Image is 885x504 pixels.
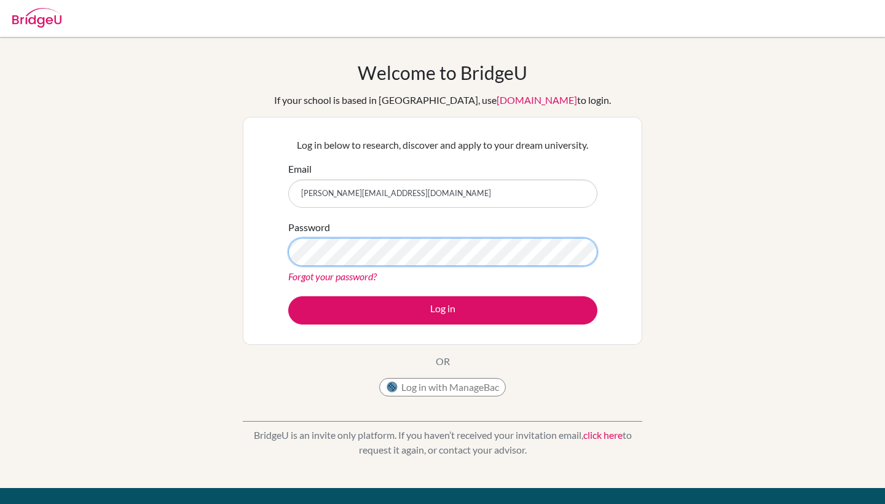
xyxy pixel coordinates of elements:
[274,93,611,108] div: If your school is based in [GEOGRAPHIC_DATA], use to login.
[288,296,597,325] button: Log in
[497,94,577,106] a: [DOMAIN_NAME]
[288,220,330,235] label: Password
[436,354,450,369] p: OR
[288,270,377,282] a: Forgot your password?
[379,378,506,396] button: Log in with ManageBac
[288,138,597,152] p: Log in below to research, discover and apply to your dream university.
[288,162,312,176] label: Email
[243,428,642,457] p: BridgeU is an invite only platform. If you haven’t received your invitation email, to request it ...
[358,61,527,84] h1: Welcome to BridgeU
[583,429,623,441] a: click here
[12,8,61,28] img: Bridge-U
